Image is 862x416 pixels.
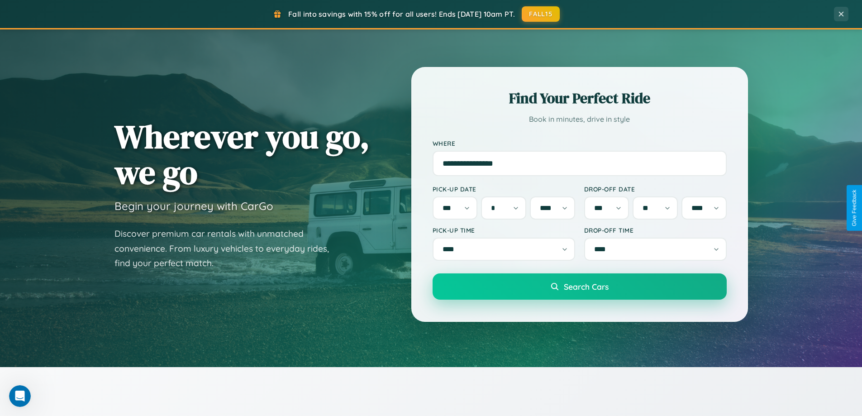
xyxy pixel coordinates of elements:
label: Pick-up Time [433,226,575,234]
button: Search Cars [433,273,727,300]
button: FALL15 [522,6,560,22]
label: Drop-off Time [584,226,727,234]
label: Pick-up Date [433,185,575,193]
iframe: Intercom live chat [9,385,31,407]
label: Drop-off Date [584,185,727,193]
p: Discover premium car rentals with unmatched convenience. From luxury vehicles to everyday rides, ... [114,226,341,271]
p: Book in minutes, drive in style [433,113,727,126]
div: Give Feedback [851,190,857,226]
h3: Begin your journey with CarGo [114,199,273,213]
h2: Find Your Perfect Ride [433,88,727,108]
span: Fall into savings with 15% off for all users! Ends [DATE] 10am PT. [288,10,515,19]
h1: Wherever you go, we go [114,119,370,190]
span: Search Cars [564,282,609,292]
label: Where [433,139,727,147]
